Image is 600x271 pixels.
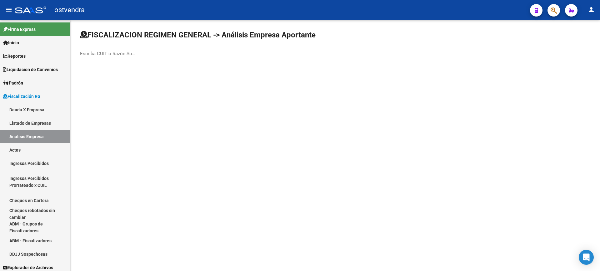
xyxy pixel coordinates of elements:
span: Firma Express [3,26,36,33]
span: Padrón [3,80,23,86]
mat-icon: person [587,6,595,13]
span: Liquidación de Convenios [3,66,58,73]
div: Open Intercom Messenger [579,250,594,265]
span: Inicio [3,39,19,46]
span: Fiscalización RG [3,93,41,100]
h1: FISCALIZACION REGIMEN GENERAL -> Análisis Empresa Aportante [80,30,316,40]
mat-icon: menu [5,6,12,13]
span: Reportes [3,53,26,60]
span: Explorador de Archivos [3,264,53,271]
span: - ostvendra [49,3,85,17]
